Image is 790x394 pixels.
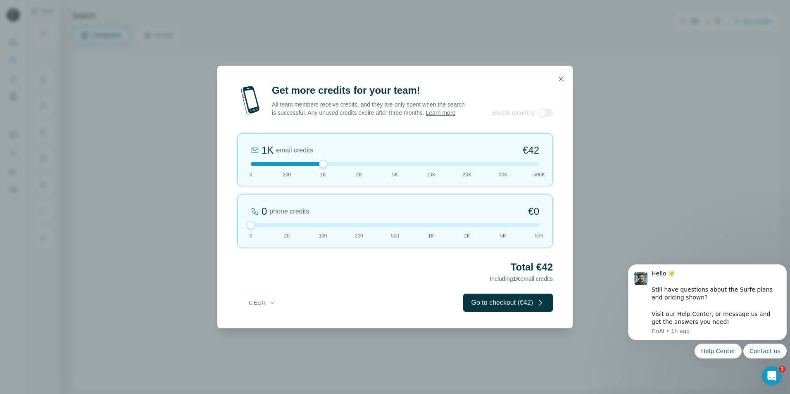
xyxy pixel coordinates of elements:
span: 1K [320,171,326,178]
span: 50K [535,232,543,240]
span: 100 [319,232,327,240]
span: 1K [513,275,521,282]
span: 500 [391,232,399,240]
p: All team members receive credits, and they are only spent when the search is successful. Any unus... [272,100,466,117]
iframe: Intercom live chat [762,366,782,386]
span: phone credits [269,206,309,216]
span: 1K [428,232,434,240]
div: 0 [262,205,267,218]
span: 10K [427,171,435,178]
span: 200 [355,232,363,240]
a: Learn more [426,109,456,116]
span: 2K [356,171,362,178]
span: 200 [283,171,291,178]
img: mobile-phone [237,84,264,117]
span: 500K [533,171,545,178]
span: 50K [499,171,507,178]
iframe: Intercom notifications message [625,237,790,372]
span: €42 [523,144,539,157]
span: 20K [463,171,471,178]
span: 5K [392,171,398,178]
span: 0 [250,171,252,178]
span: email credits [276,145,313,155]
button: € EUR [243,295,281,310]
div: 1K [262,144,274,157]
span: 2 [779,366,785,373]
h2: Total €42 [237,261,553,274]
span: Including email credits [490,275,553,282]
span: 5K [500,232,506,240]
span: 0 [250,232,252,240]
button: Go to checkout (€42) [463,294,553,312]
span: €0 [528,205,539,218]
span: 2K [464,232,470,240]
span: Enable recurring [492,109,535,117]
span: 20 [284,232,290,240]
